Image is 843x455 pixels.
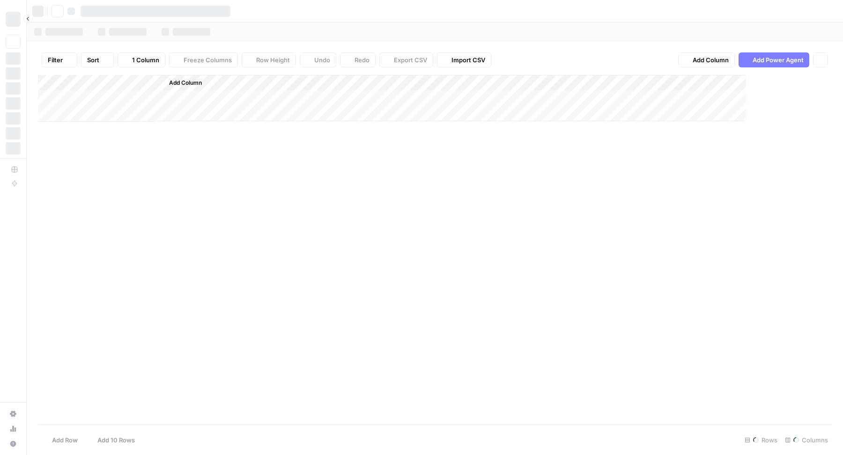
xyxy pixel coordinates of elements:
button: Filter [42,52,77,67]
span: Sort [87,55,99,65]
button: Sort [81,52,114,67]
button: Add Power Agent [739,52,809,67]
span: 1 Column [132,55,159,65]
span: Freeze Columns [184,55,232,65]
span: Add Row [52,435,78,445]
span: Import CSV [451,55,485,65]
button: Export CSV [379,52,433,67]
div: Rows [741,433,781,448]
button: Add Column [678,52,735,67]
button: Help + Support [6,436,21,451]
span: Redo [355,55,370,65]
a: Usage [6,421,21,436]
span: Filter [48,55,63,65]
button: Add 10 Rows [83,433,140,448]
span: Undo [314,55,330,65]
span: Add Column [169,79,202,87]
span: Export CSV [394,55,427,65]
button: Import CSV [437,52,491,67]
button: Add Column [157,77,206,89]
button: Freeze Columns [169,52,238,67]
a: Settings [6,406,21,421]
div: Columns [781,433,832,448]
button: Undo [300,52,336,67]
button: Row Height [242,52,296,67]
span: Row Height [256,55,290,65]
span: Add 10 Rows [97,435,135,445]
button: 1 Column [118,52,165,67]
button: Redo [340,52,376,67]
span: Add Power Agent [753,55,804,65]
button: Add Row [38,433,83,448]
span: Add Column [693,55,729,65]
